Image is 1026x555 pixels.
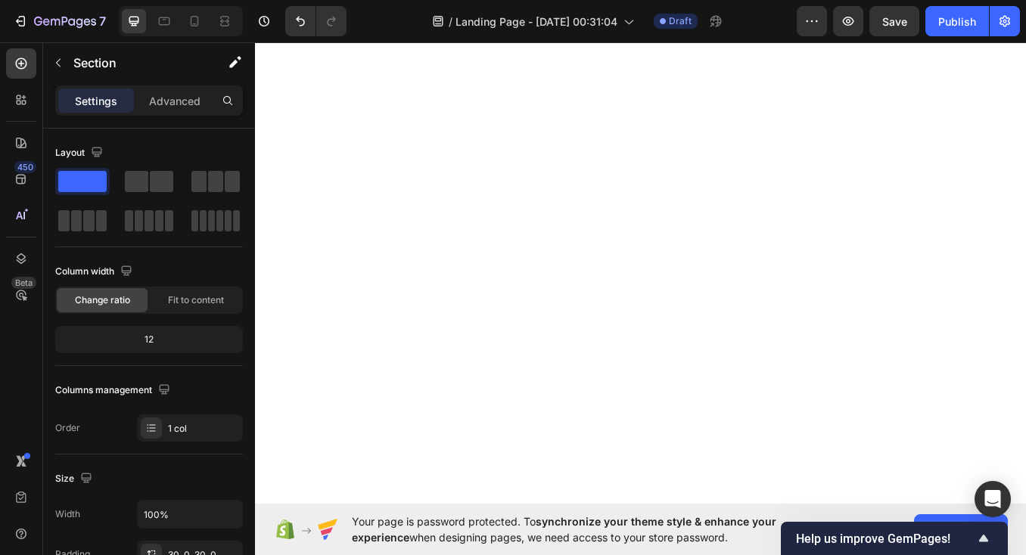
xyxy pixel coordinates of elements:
div: Undo/Redo [285,6,347,36]
span: Help us improve GemPages! [796,532,975,546]
span: / [449,14,452,29]
button: Save [869,6,919,36]
div: Open Intercom Messenger [975,481,1011,517]
p: Section [73,54,197,72]
span: synchronize your theme style & enhance your experience [352,515,776,544]
p: 7 [99,12,106,30]
span: Your page is password protected. To when designing pages, we need access to your store password. [352,513,835,545]
div: 1 col [168,422,239,436]
input: Auto [138,501,242,528]
div: Beta [11,277,36,289]
span: Fit to content [168,293,224,307]
p: Settings [75,93,117,109]
div: Layout [55,143,106,163]
div: Publish [938,14,976,29]
iframe: Design area [255,39,1026,507]
span: Landing Page - [DATE] 00:31:04 [455,14,617,29]
div: Columns management [55,380,173,401]
button: Publish [925,6,989,36]
button: Show survey - Help us improve GemPages! [796,529,993,547]
div: Size [55,469,95,489]
div: 12 [58,329,240,350]
span: Draft [669,14,692,28]
button: Allow access [914,514,1008,544]
div: Column width [55,262,135,282]
div: Order [55,421,80,435]
div: 450 [14,161,36,173]
span: Change ratio [75,293,130,307]
div: Width [55,507,80,521]
button: 7 [6,6,113,36]
span: Save [882,15,907,28]
p: Advanced [149,93,201,109]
